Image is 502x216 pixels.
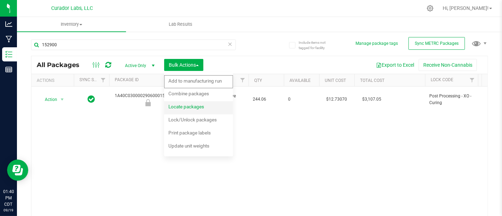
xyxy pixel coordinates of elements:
[371,59,419,71] button: Export to Excel
[408,37,465,50] button: Sync METRC Packages
[168,130,211,136] span: Print package labels
[319,86,354,113] td: $12.73070
[429,93,474,106] span: Post Processing - XO - Curing
[168,78,222,84] span: Add to manufacturing run
[254,78,262,83] a: Qty
[7,160,28,181] iframe: Resource center
[108,99,188,106] div: Post Processing - XO - Curing
[237,74,249,86] a: Filter
[288,96,315,103] span: 0
[426,5,435,12] div: Manage settings
[88,94,95,104] span: In Sync
[97,74,109,86] a: Filter
[108,92,188,106] div: 1A40C0300002906000152900
[164,59,203,71] button: Bulk Actions
[51,5,93,11] span: Curador Labs, LLC
[168,143,209,149] span: Update unit weights
[289,78,311,83] a: Available
[3,188,14,208] p: 01:40 PM CDT
[38,95,58,104] span: Action
[5,36,12,43] inline-svg: Manufacturing
[37,78,71,83] div: Actions
[360,78,384,83] a: Total Cost
[5,20,12,28] inline-svg: Analytics
[17,21,126,28] span: Inventory
[37,61,86,69] span: All Packages
[5,51,12,58] inline-svg: Inventory
[5,66,12,73] inline-svg: Reports
[31,40,236,50] input: Search Package ID, Item Name, SKU, Lot or Part Number...
[168,104,204,109] span: Locate packages
[415,41,459,46] span: Sync METRC Packages
[325,78,346,83] a: Unit Cost
[115,77,139,82] a: Package ID
[355,41,398,47] button: Manage package tags
[466,74,478,86] a: Filter
[168,91,209,96] span: Combine packages
[126,17,235,32] a: Lab Results
[431,77,453,82] a: Lock Code
[443,5,489,11] span: Hi, [PERSON_NAME]!
[299,40,334,50] span: Include items not tagged for facility
[253,96,280,103] span: 244.06
[3,208,14,213] p: 09/19
[58,95,67,104] span: select
[359,94,385,104] span: $3,107.05
[169,62,199,68] span: Bulk Actions
[159,21,202,28] span: Lab Results
[79,77,107,82] a: Sync Status
[168,117,217,122] span: Lock/Unlock packages
[419,59,477,71] button: Receive Non-Cannabis
[228,40,233,49] span: Clear
[17,17,126,32] a: Inventory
